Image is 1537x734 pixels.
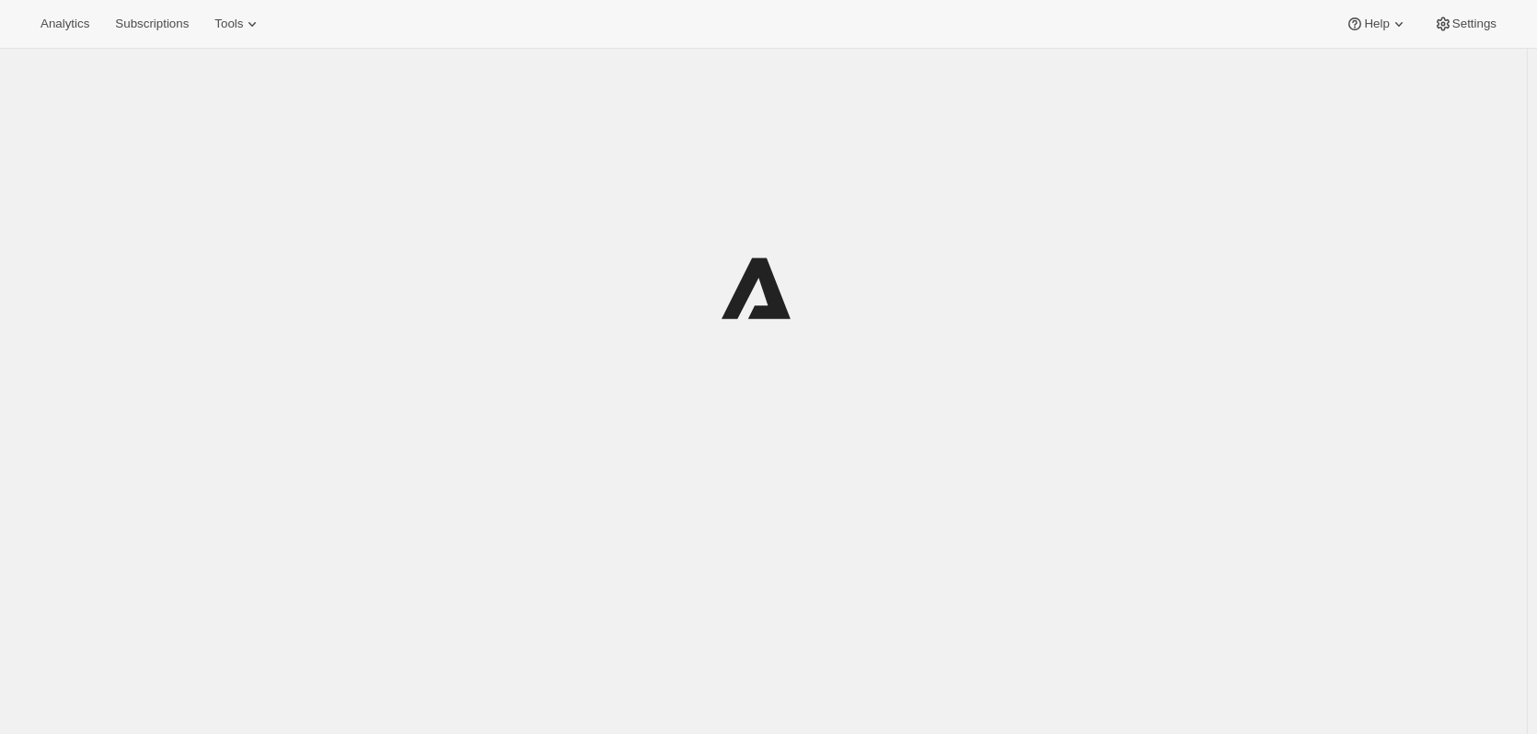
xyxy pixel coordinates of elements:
[115,17,189,31] span: Subscriptions
[203,11,272,37] button: Tools
[1423,11,1508,37] button: Settings
[214,17,243,31] span: Tools
[1452,17,1497,31] span: Settings
[1364,17,1389,31] span: Help
[29,11,100,37] button: Analytics
[1335,11,1418,37] button: Help
[104,11,200,37] button: Subscriptions
[40,17,89,31] span: Analytics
